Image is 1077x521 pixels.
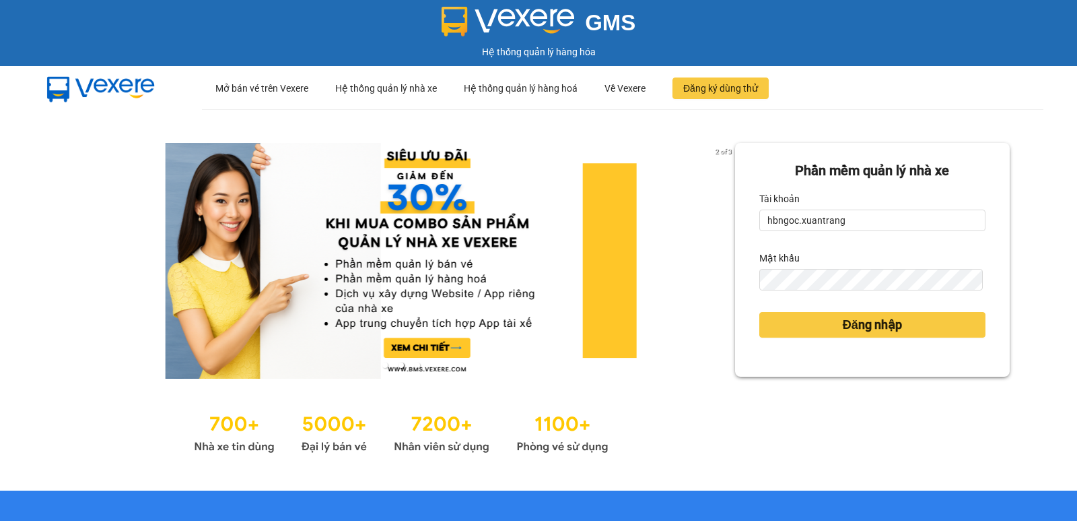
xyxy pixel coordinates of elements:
p: 2 of 3 [711,143,735,160]
li: slide item 3 [415,363,420,368]
button: Đăng ký dùng thử [672,78,769,99]
div: Hệ thống quản lý nhà xe [335,67,437,110]
img: Statistics.png [194,406,609,457]
input: Tài khoản [759,210,985,231]
label: Tài khoản [759,188,800,210]
li: slide item 2 [398,363,404,368]
img: mbUUG5Q.png [34,66,168,111]
div: Về Vexere [604,67,646,110]
label: Mật khẩu [759,247,800,269]
button: previous slide / item [67,143,86,379]
span: Đăng nhập [843,315,902,334]
span: GMS [585,10,635,35]
div: Phần mềm quản lý nhà xe [759,160,985,181]
img: logo 2 [442,7,575,36]
input: Mật khẩu [759,269,983,290]
a: GMS [442,20,636,31]
button: next slide / item [716,143,735,379]
li: slide item 1 [382,363,388,368]
span: Đăng ký dùng thử [683,81,758,96]
div: Mở bán vé trên Vexere [215,67,308,110]
div: Hệ thống quản lý hàng hóa [3,44,1074,59]
div: Hệ thống quản lý hàng hoá [464,67,578,110]
button: Đăng nhập [759,312,985,338]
